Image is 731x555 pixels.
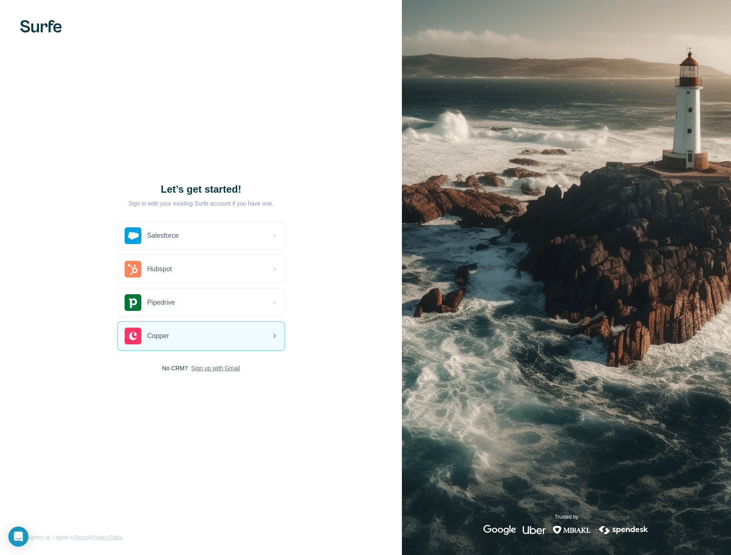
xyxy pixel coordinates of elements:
img: uber's logo [523,525,546,535]
span: By signing up, I agree to & [20,534,123,541]
span: No CRM? [162,364,188,372]
h1: Let’s get started! [118,183,285,196]
span: Copper [147,331,169,341]
img: google's logo [483,525,516,535]
a: Privacy Policy [91,535,123,540]
button: Sign up with Gmail [191,364,240,372]
span: Salesforce [147,231,179,241]
p: Sign in with your existing Surfe account if you have one. [128,199,273,208]
span: Hubspot [147,264,172,274]
img: mirakl's logo [552,525,591,535]
img: salesforce's logo [125,227,141,244]
div: Open Intercom Messenger [8,527,28,547]
a: Terms [74,535,88,540]
img: copper's logo [125,328,141,344]
span: Pipedrive [147,298,175,308]
p: Trusted by [555,513,578,521]
img: Surfe's logo [20,20,62,33]
img: pipedrive's logo [125,294,141,311]
img: hubspot's logo [125,261,141,277]
img: spendesk's logo [598,525,649,535]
